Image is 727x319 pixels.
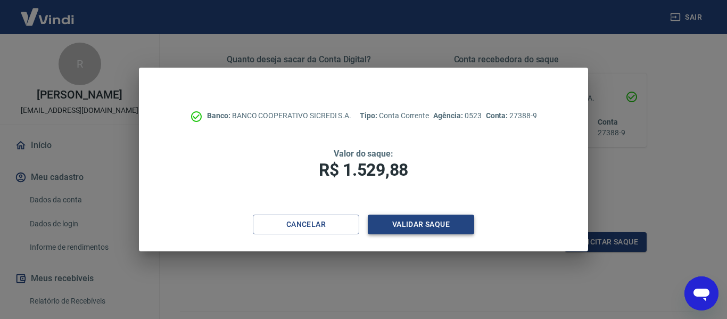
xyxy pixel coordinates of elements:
[253,215,359,234] button: Cancelar
[684,276,718,310] iframe: Botão para abrir a janela de mensagens
[433,110,481,121] p: 0523
[486,110,537,121] p: 27388-9
[207,110,351,121] p: BANCO COOPERATIVO SICREDI S.A.
[360,111,379,120] span: Tipo:
[334,149,393,159] span: Valor do saque:
[319,160,408,180] span: R$ 1.529,88
[368,215,474,234] button: Validar saque
[360,110,429,121] p: Conta Corrente
[433,111,465,120] span: Agência:
[486,111,510,120] span: Conta:
[207,111,232,120] span: Banco:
